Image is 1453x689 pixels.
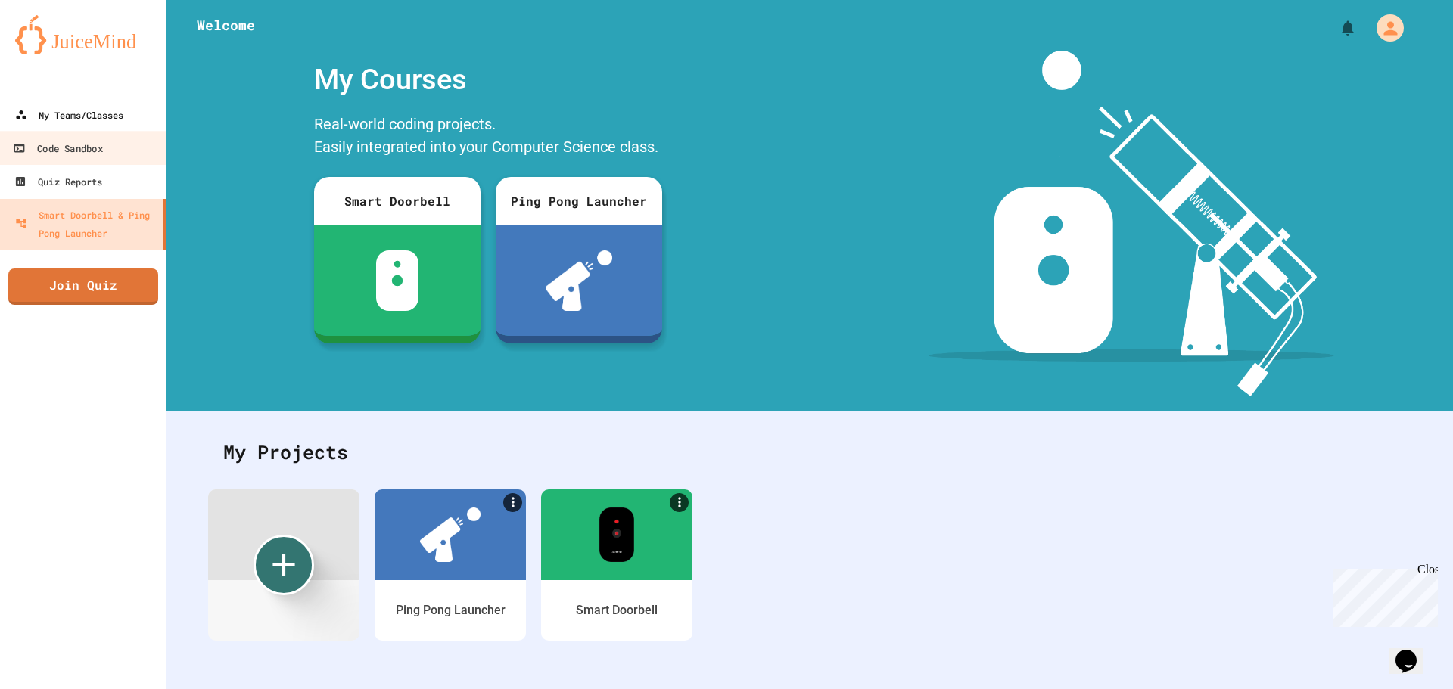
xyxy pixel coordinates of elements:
a: MoreSmart Doorbell [541,489,692,641]
div: Smart Doorbell [576,601,658,619]
div: My Teams/Classes [15,106,123,124]
iframe: chat widget [1327,563,1438,627]
div: Ping Pong Launcher [396,601,506,619]
div: Create new [254,535,314,595]
div: Chat with us now!Close [6,6,104,96]
div: Smart Doorbell & Ping Pong Launcher [15,206,157,242]
img: ppl-with-ball.png [546,250,613,311]
a: More [503,493,522,512]
div: Ping Pong Launcher [496,177,662,225]
div: Code Sandbox [13,139,102,158]
img: banner-image-my-projects.png [929,51,1334,396]
div: Smart Doorbell [314,177,481,225]
div: My Notifications [1311,15,1361,41]
img: logo-orange.svg [15,15,151,54]
img: sdb-white.svg [376,250,419,311]
div: My Projects [208,423,1411,482]
img: sdb-real-colors.png [599,507,635,562]
a: MorePing Pong Launcher [375,489,526,641]
img: ppl-with-ball.png [420,507,481,562]
div: My Account [1361,11,1408,45]
a: More [670,493,689,512]
iframe: chat widget [1389,628,1438,674]
div: My Courses [306,51,670,109]
div: Real-world coding projects. Easily integrated into your Computer Science class. [306,109,670,166]
div: Quiz Reports [14,172,102,191]
a: Join Quiz [8,268,158,305]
